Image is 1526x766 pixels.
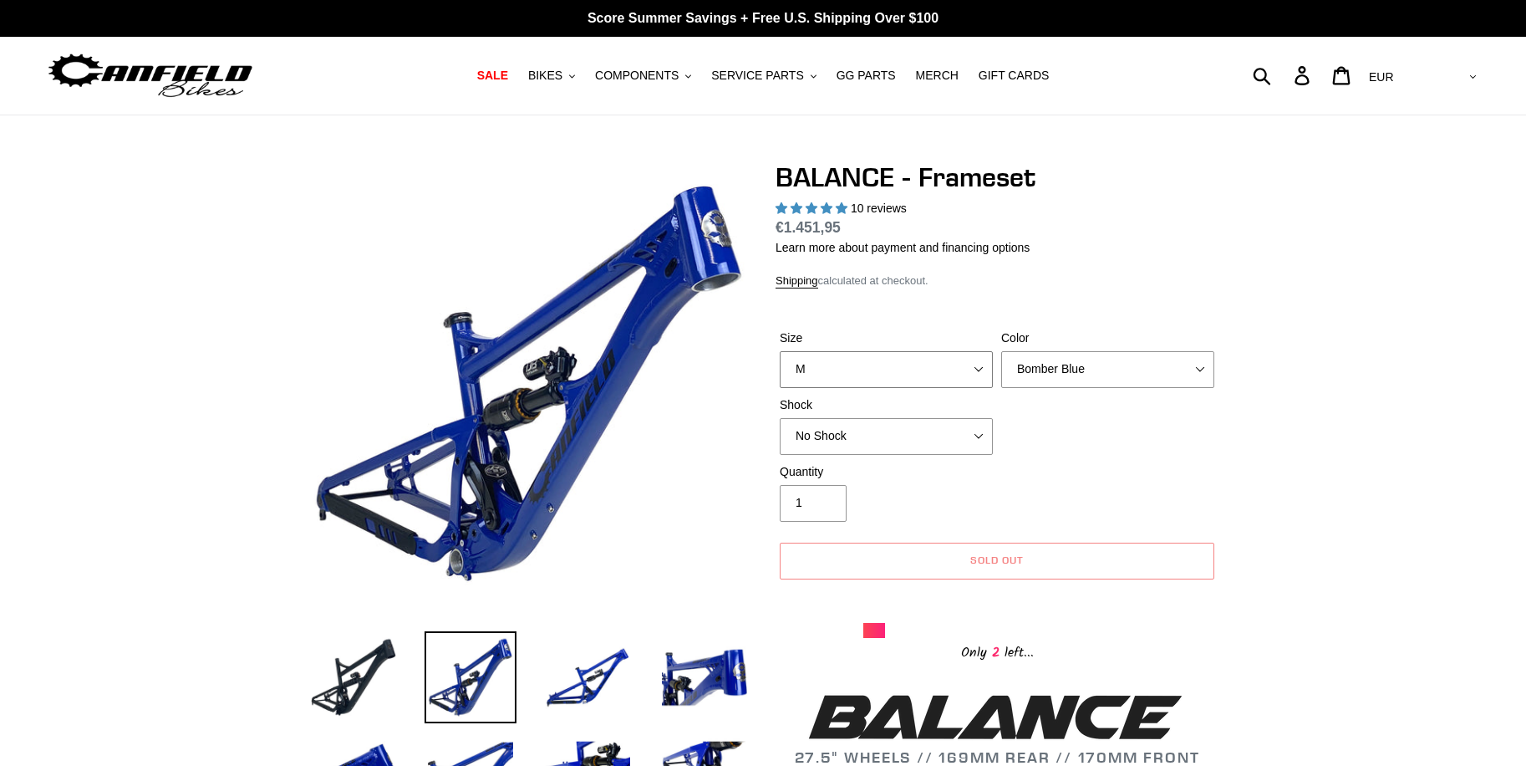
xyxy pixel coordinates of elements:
label: Size [780,329,993,347]
a: SALE [469,64,516,87]
span: MERCH [916,69,959,83]
div: Only left... [863,638,1131,664]
a: GG PARTS [828,64,904,87]
input: Search [1262,57,1305,94]
span: 2 [987,642,1005,663]
span: BIKES [528,69,562,83]
label: Quantity [780,463,993,481]
button: COMPONENTS [587,64,699,87]
button: SERVICE PARTS [703,64,824,87]
a: Shipping [776,274,818,289]
a: GIFT CARDS [970,64,1058,87]
button: Sold out [780,543,1214,580]
span: Sold out [970,554,1024,566]
span: SERVICE PARTS [711,69,803,83]
img: Load image into Gallery viewer, BALANCE - Frameset [425,631,516,723]
span: 10 reviews [851,202,907,215]
button: BIKES [520,64,583,87]
label: Shock [780,396,993,414]
img: Canfield Bikes [46,49,255,102]
img: Load image into Gallery viewer, BALANCE - Frameset [308,631,399,723]
span: GIFT CARDS [979,69,1050,83]
a: Learn more about payment and financing options [776,241,1030,254]
div: calculated at checkout. [776,273,1218,289]
span: SALE [477,69,508,83]
a: MERCH [908,64,967,87]
span: COMPONENTS [595,69,679,83]
img: Load image into Gallery viewer, BALANCE - Frameset [542,631,633,723]
label: Color [1001,329,1214,347]
h1: BALANCE - Frameset [776,161,1218,193]
img: Load image into Gallery viewer, BALANCE - Frameset [659,631,750,723]
span: €1.451,95 [776,219,841,236]
span: 5.00 stars [776,202,851,215]
span: GG PARTS [837,69,896,83]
